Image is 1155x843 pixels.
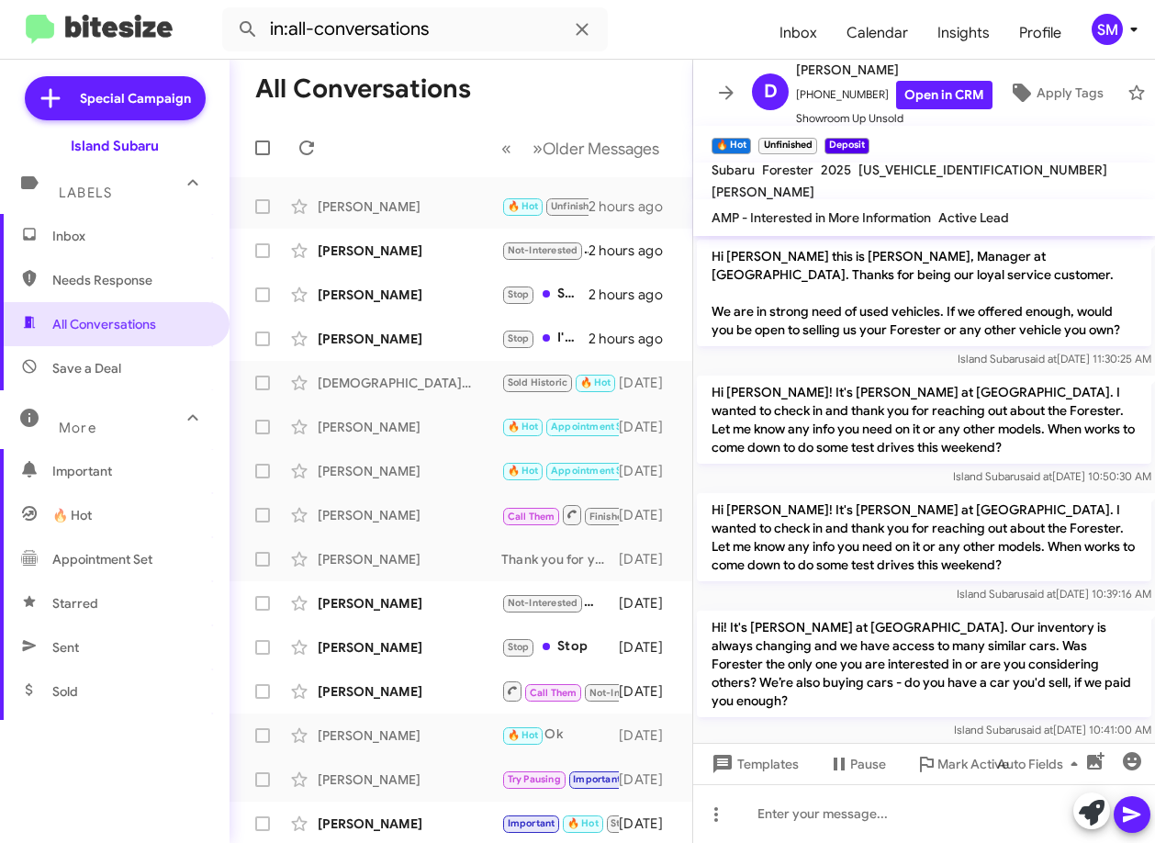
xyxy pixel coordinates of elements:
[1021,723,1053,736] span: said at
[589,242,678,260] div: 2 hours ago
[708,747,799,781] span: Templates
[52,594,98,613] span: Starred
[764,77,778,107] span: D
[551,465,632,477] span: Appointment Set
[765,6,832,60] a: Inbox
[501,240,589,261] div: Not at this time it will take a few weeks to hear form the insurance about appraisal I will follo...
[611,817,633,829] span: Stop
[52,550,152,568] span: Appointment Set
[501,813,619,834] div: As we discussed in my previous text, please remove me from the list. We are not in the market to ...
[508,729,539,741] span: 🔥 Hot
[318,638,501,657] div: [PERSON_NAME]
[619,682,678,701] div: [DATE]
[543,139,659,159] span: Older Messages
[318,374,501,392] div: [DEMOGRAPHIC_DATA][PERSON_NAME]
[1020,469,1052,483] span: said at
[501,636,619,658] div: Stop
[712,209,931,226] span: AMP - Interested in More Information
[80,89,191,107] span: Special Campaign
[958,352,1151,365] span: Island Subaru [DATE] 11:30:25 AM
[501,725,619,746] div: Ok
[796,109,992,128] span: Showroom Up Unsold
[501,592,619,613] div: Not interested. Thanks
[501,137,511,160] span: «
[52,227,208,245] span: Inbox
[938,209,1009,226] span: Active Lead
[318,550,501,568] div: [PERSON_NAME]
[589,197,678,216] div: 2 hours ago
[59,185,112,201] span: Labels
[796,81,992,109] span: [PHONE_NUMBER]
[997,747,1085,781] span: Auto Fields
[501,550,619,568] div: Thank you for your kind words! If you ever consider selling your car or have questions, feel free...
[490,129,522,167] button: Previous
[619,726,678,745] div: [DATE]
[501,328,589,349] div: I'm not interested please stop calling and messaging me! Thanks
[697,376,1151,464] p: Hi [PERSON_NAME]! It's [PERSON_NAME] at [GEOGRAPHIC_DATA]. I wanted to check in and thank you for...
[501,372,619,393] div: Just a heads up, I am going to be about 5-10 min late
[318,286,501,304] div: [PERSON_NAME]
[318,594,501,613] div: [PERSON_NAME]
[318,506,501,524] div: [PERSON_NAME]
[1025,352,1057,365] span: said at
[619,550,678,568] div: [DATE]
[1076,14,1135,45] button: SM
[52,271,208,289] span: Needs Response
[937,747,1009,781] span: Mark Active
[619,374,678,392] div: [DATE]
[697,611,1151,717] p: Hi! It's [PERSON_NAME] at [GEOGRAPHIC_DATA]. Our inventory is always changing and we have access ...
[573,773,621,785] span: Important
[318,418,501,436] div: [PERSON_NAME]
[619,638,678,657] div: [DATE]
[52,462,208,480] span: Important
[589,511,630,523] span: Finished
[580,377,611,388] span: 🔥 Hot
[957,587,1151,601] span: Island Subaru [DATE] 10:39:16 AM
[318,770,501,789] div: [PERSON_NAME]
[501,680,619,702] div: [DEMOGRAPHIC_DATA] bless have a good day I've been there already 😊🙏
[508,641,530,653] span: Stop
[551,200,601,212] span: Unfinished
[953,469,1151,483] span: Island Subaru [DATE] 10:50:30 AM
[693,747,813,781] button: Templates
[52,506,92,524] span: 🔥 Hot
[508,200,539,212] span: 🔥 Hot
[901,747,1024,781] button: Mark Active
[508,773,561,785] span: Try Pausing
[923,6,1004,60] a: Insights
[619,418,678,436] div: [DATE]
[501,416,619,437] div: No problem! Looking forward to meeting you then!
[501,460,619,481] div: Yes that is correct! See you soon 🙂
[589,687,660,699] span: Not-Interested
[508,377,568,388] span: Sold Historic
[824,138,869,154] small: Deposit
[508,421,539,433] span: 🔥 Hot
[318,242,501,260] div: [PERSON_NAME]
[1037,76,1104,109] span: Apply Tags
[850,747,886,781] span: Pause
[508,817,555,829] span: Important
[821,162,851,178] span: 2025
[832,6,923,60] a: Calendar
[222,7,608,51] input: Search
[1004,6,1076,60] a: Profile
[318,197,501,216] div: [PERSON_NAME]
[52,638,79,657] span: Sent
[813,747,901,781] button: Pause
[619,594,678,613] div: [DATE]
[530,687,577,699] span: Call Them
[533,137,543,160] span: »
[52,315,156,333] span: All Conversations
[501,284,589,305] div: Stop
[589,286,678,304] div: 2 hours ago
[619,815,678,833] div: [DATE]
[858,162,1107,178] span: [US_VEHICLE_IDENTIFICATION_NUMBER]
[619,462,678,480] div: [DATE]
[501,769,619,790] div: 👍
[697,240,1151,346] p: Hi [PERSON_NAME] this is [PERSON_NAME], Manager at [GEOGRAPHIC_DATA]. Thanks for being our loyal ...
[992,76,1118,109] button: Apply Tags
